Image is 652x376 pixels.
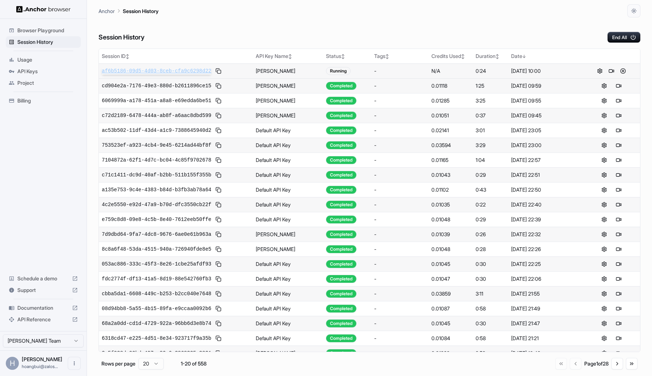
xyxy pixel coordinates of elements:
p: Anchor [99,7,115,15]
div: 0:24 [476,67,505,75]
span: ac53b502-11df-43d4-a1c9-7388645940d2 [102,127,211,134]
div: Completed [326,141,356,149]
div: - [374,67,426,75]
div: 0:29 [476,171,505,179]
div: 0:22 [476,201,505,208]
span: e759c8d8-09e8-4c5b-8e40-7612eeb50ffe [102,216,211,223]
div: 3:29 [476,142,505,149]
div: [DATE] 22:06 [511,275,580,283]
div: 3:25 [476,97,505,104]
div: 0:30 [476,275,505,283]
div: Completed [326,334,356,342]
span: 053ac886-333c-45f3-8e26-1cbe25afdf93 [102,260,211,268]
div: Project [6,77,81,89]
div: API Reference [6,314,81,325]
span: 08d94bb8-5a55-4b15-89fa-e9ccaa0092b6 [102,305,211,312]
p: Session History [123,7,159,15]
td: Default API Key [253,212,323,227]
div: [DATE] 10:49 [511,350,580,357]
span: ↓ [522,54,526,59]
div: - [374,275,426,283]
td: Default API Key [253,123,323,138]
div: Session ID [102,53,250,60]
div: 0.01102 [431,186,469,193]
div: 0.01043 [431,171,469,179]
span: 753523ef-a923-4cb4-9e45-6214ad44bf8f [102,142,211,149]
div: [DATE] 09:55 [511,97,580,104]
div: 0.01045 [431,320,469,327]
div: 0:30 [476,320,505,327]
div: Completed [326,349,356,357]
div: [DATE] 10:00 [511,67,580,75]
div: H [6,357,19,370]
td: Default API Key [253,301,323,316]
span: ↕ [496,54,499,59]
td: [PERSON_NAME] [253,227,323,242]
div: 0.01048 [431,216,469,223]
div: 1:25 [476,82,505,89]
div: [DATE] 22:51 [511,171,580,179]
div: 2:52 [476,350,505,357]
div: Completed [326,319,356,327]
nav: breadcrumb [99,7,159,15]
div: Completed [326,260,356,268]
span: Usage [17,56,78,63]
span: fdc2774f-df13-41a5-8d19-88e542760fb3 [102,275,211,283]
div: 0.01260 [431,350,469,357]
div: - [374,171,426,179]
td: Default API Key [253,316,323,331]
span: Billing [17,97,78,104]
span: cd904e2a-7176-49e3-880d-b2611896ce15 [102,82,211,89]
td: [PERSON_NAME] [253,346,323,360]
td: [PERSON_NAME] [253,108,323,123]
td: Default API Key [253,138,323,153]
span: c72d2189-6478-444a-ab8f-a6aac8dbd599 [102,112,211,119]
div: 0.01118 [431,82,469,89]
span: af6b5186-09d5-4d03-8ceb-cfa9c6298d22 [102,67,211,75]
div: Credits Used [431,53,469,60]
div: - [374,142,426,149]
span: 6318cd47-e225-4d51-8e34-923717f9a35b [102,335,211,342]
div: 0:30 [476,260,505,268]
div: - [374,290,426,297]
span: 7d9dbd64-9fa7-4dc8-9676-6ae0e61b963a [102,231,211,238]
div: 0.01084 [431,335,469,342]
div: 3:11 [476,290,505,297]
div: Completed [326,82,356,90]
div: 0:29 [476,216,505,223]
span: ↕ [288,54,292,59]
span: ↕ [126,54,129,59]
div: - [374,127,426,134]
span: Project [17,79,78,87]
td: [PERSON_NAME] [253,78,323,93]
span: API Reference [17,316,69,323]
td: Default API Key [253,256,323,271]
div: [DATE] 21:49 [511,305,580,312]
h6: Session History [99,32,145,43]
td: Default API Key [253,271,323,286]
div: Completed [326,201,356,209]
div: Completed [326,156,356,164]
div: 0:58 [476,305,505,312]
div: Tags [374,53,426,60]
span: 4c2e5550-e92d-47a9-b70d-dfc3550cb22f [102,201,211,208]
div: Date [511,53,580,60]
div: Completed [326,305,356,313]
div: 0:43 [476,186,505,193]
div: - [374,320,426,327]
span: ↕ [341,54,345,59]
div: 0.01051 [431,112,469,119]
span: hoangbui@zalos.io [22,364,58,369]
div: - [374,246,426,253]
div: Completed [326,245,356,253]
td: Default API Key [253,286,323,301]
div: 1-20 of 558 [175,360,212,367]
div: [DATE] 21:47 [511,320,580,327]
div: - [374,156,426,164]
div: 3:01 [476,127,505,134]
div: 0.01048 [431,246,469,253]
div: Completed [326,97,356,105]
span: Schedule a demo [17,275,69,282]
td: [PERSON_NAME] [253,93,323,108]
div: 0:26 [476,231,505,238]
